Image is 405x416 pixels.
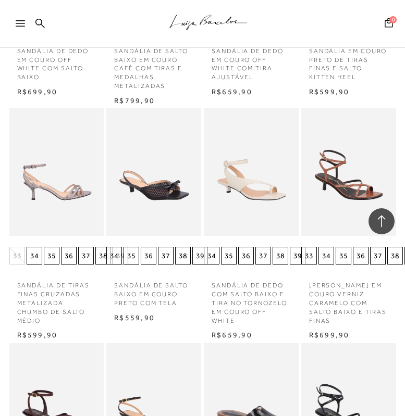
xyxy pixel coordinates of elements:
img: SANDÁLIA DE DEDO COM SALTO BAIXO E TIRA NO TORNOZELO EM COURO OFF WHITE [205,103,298,242]
button: 35 [336,247,351,264]
img: SANDÁLIA DE SALTO BAIXO EM COURO PRETO COM TELA [107,103,200,242]
button: 35 [44,247,59,264]
button: 37 [370,247,386,264]
button: 36 [238,247,254,264]
button: 39 [290,247,305,264]
button: 35 [221,247,237,264]
a: SANDÁLIA DE SALTO BAIXO EM COURO PRETO COM TELA [106,275,201,307]
span: R$699,90 [309,331,350,339]
a: [PERSON_NAME] EM COURO VERNIZ CARAMELO COM SALTO BAIXO E TIRAS FINAS [301,275,396,325]
button: 34 [106,247,122,264]
a: SANDÁLIA DE TIRAS FINAS CRUZADAS METALIZADA CHUMBO DE SALTO MÉDIO [9,275,104,325]
button: 34 [27,247,42,264]
a: SANDÁLIA DE DEDO COM SALTO BAIXO E TIRA NO TORNOZELO EM COURO OFF WHITE [204,275,299,325]
button: 0 [382,17,396,31]
span: R$799,90 [114,96,155,105]
span: R$699,90 [17,87,58,96]
img: SANDÁLIA DE TIRAS FINAS CRUZADAS METALIZADA CHUMBO DE SALTO MÉDIO [10,103,103,242]
button: 33 [301,247,317,264]
button: 38 [273,247,288,264]
button: 38 [175,247,191,264]
img: SANDÁLIA EM COURO VERNIZ CARAMELO COM SALTO BAIXO E TIRAS FINAS [302,103,395,242]
button: 38 [387,247,403,264]
span: R$559,90 [114,313,155,322]
span: R$599,90 [17,331,58,339]
button: 37 [78,247,94,264]
span: R$659,90 [212,87,252,96]
a: SANDÁLIA DE SALTO BAIXO EM COURO CAFÉ COM TIRAS E MEDALHAS METALIZADAS [106,41,201,91]
a: SANDÁLIA DE DEDO EM COURO OFF WHITE COM SALTO BAIXO [9,41,104,82]
button: 34 [204,247,219,264]
button: 34 [318,247,334,264]
button: 37 [255,247,271,264]
button: 37 [158,247,174,264]
a: SANDÁLIA DE DEDO COM SALTO BAIXO E TIRA NO TORNOZELO EM COURO OFF WHITE SANDÁLIA DE DEDO COM SALT... [205,103,298,242]
span: 0 [389,16,397,23]
button: 36 [61,247,77,264]
button: 35 [124,247,139,264]
button: 33 [9,247,25,264]
a: SANDÁLIA DE DEDO EM COURO OFF WHITE COM TIRA AJUSTÁVEL [204,41,299,82]
a: SANDÁLIA EM COURO PRETO DE TIRAS FINAS E SALTO KITTEN HEEL [301,41,396,82]
span: R$659,90 [212,331,252,339]
button: 36 [353,247,369,264]
button: 36 [141,247,156,264]
a: SANDÁLIA EM COURO VERNIZ CARAMELO COM SALTO BAIXO E TIRAS FINAS SANDÁLIA EM COURO VERNIZ CARAMELO... [302,103,395,242]
button: 39 [192,247,208,264]
span: R$599,90 [309,87,350,96]
button: 38 [95,247,111,264]
a: SANDÁLIA DE SALTO BAIXO EM COURO PRETO COM TELA SANDÁLIA DE SALTO BAIXO EM COURO PRETO COM TELA [107,103,200,242]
